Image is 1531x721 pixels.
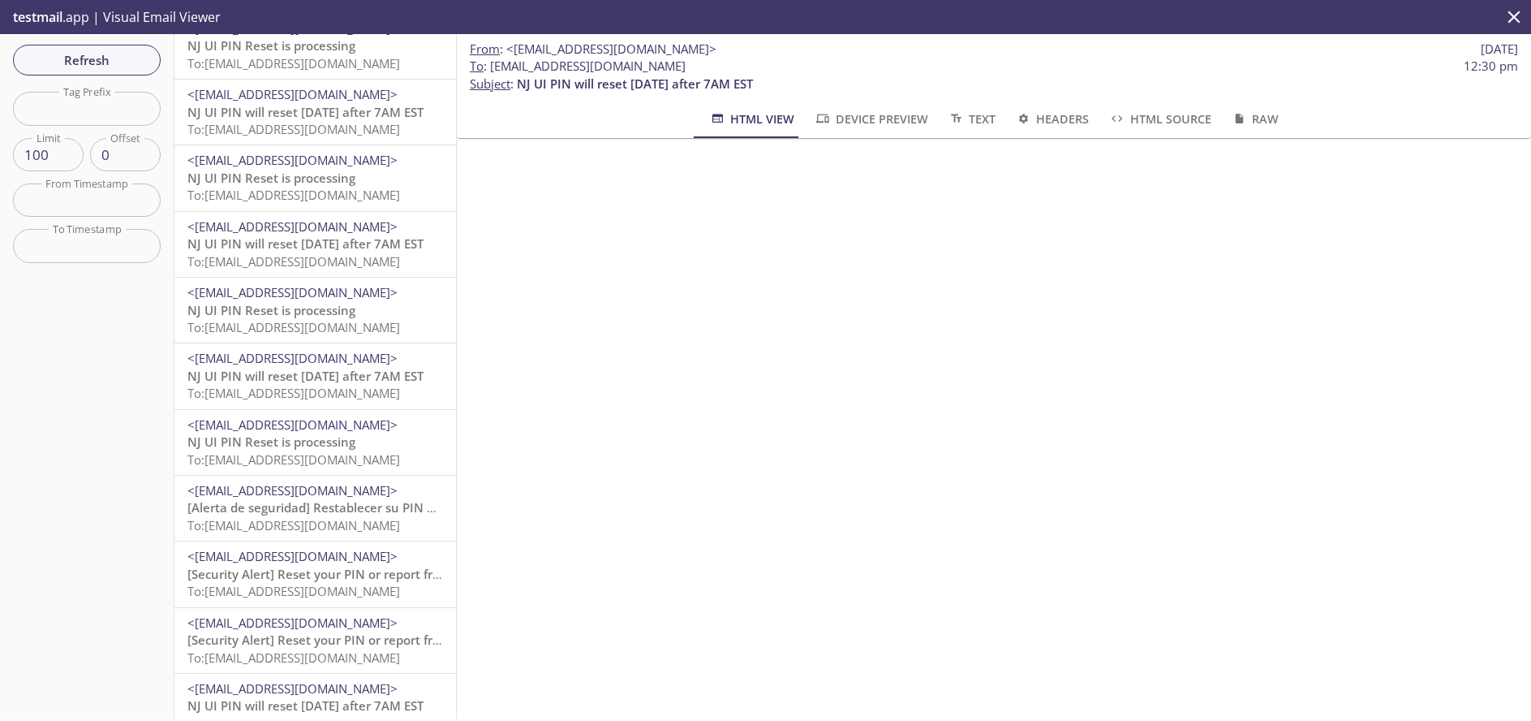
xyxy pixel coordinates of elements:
span: To: [EMAIL_ADDRESS][DOMAIN_NAME] [187,583,400,599]
span: NJ UI PIN Reset is processing [187,434,355,450]
span: Subject [470,76,510,92]
span: testmail [13,8,62,26]
span: <[EMAIL_ADDRESS][DOMAIN_NAME]> [187,417,398,433]
span: To: [EMAIL_ADDRESS][DOMAIN_NAME] [187,319,400,335]
span: [Security Alert] Reset your PIN or report fraud [187,566,455,582]
span: To: [EMAIL_ADDRESS][DOMAIN_NAME] [187,650,400,666]
span: [DATE] [1481,41,1518,58]
span: NJ UI PIN will reset [DATE] after 7AM EST [187,697,424,714]
span: NJ UI PIN Reset is processing [187,170,355,186]
span: To: [EMAIL_ADDRESS][DOMAIN_NAME] [187,451,400,468]
span: [Security Alert] Reset your PIN or report fraud [187,632,455,648]
button: Refresh [13,45,161,76]
span: To: [EMAIL_ADDRESS][DOMAIN_NAME] [187,517,400,533]
div: <[EMAIL_ADDRESS][DOMAIN_NAME]>[Security Alert] Reset your PIN or report fraudTo:[EMAIL_ADDRESS][D... [174,542,456,607]
span: <[EMAIL_ADDRESS][DOMAIN_NAME]> [506,41,716,57]
span: To: [EMAIL_ADDRESS][DOMAIN_NAME] [187,121,400,137]
span: HTML View [709,109,794,129]
span: NJ UI PIN Reset is processing [187,37,355,54]
span: <[EMAIL_ADDRESS][DOMAIN_NAME]> [187,86,398,102]
div: <[EMAIL_ADDRESS][DOMAIN_NAME]>NJ UI PIN will reset [DATE] after 7AM ESTTo:[EMAIL_ADDRESS][DOMAIN_... [174,212,456,277]
div: <[EMAIL_ADDRESS][DOMAIN_NAME]>[Alerta de seguridad] Restablecer su PIN o denunciar un fraudeTo:[E... [174,476,456,541]
span: NJ UI PIN Reset is processing [187,302,355,318]
div: <[EMAIL_ADDRESS][DOMAIN_NAME]>NJ UI PIN Reset is processingTo:[EMAIL_ADDRESS][DOMAIN_NAME] [174,145,456,210]
span: <[EMAIL_ADDRESS][DOMAIN_NAME]> [187,482,398,499]
span: NJ UI PIN will reset [DATE] after 7AM EST [187,104,424,120]
span: Refresh [26,50,148,71]
span: Raw [1231,109,1279,129]
span: <[EMAIL_ADDRESS][DOMAIN_NAME]> [187,20,398,37]
div: <[EMAIL_ADDRESS][DOMAIN_NAME]>NJ UI PIN Reset is processingTo:[EMAIL_ADDRESS][DOMAIN_NAME] [174,410,456,475]
div: <[EMAIL_ADDRESS][DOMAIN_NAME]>[Security Alert] Reset your PIN or report fraudTo:[EMAIL_ADDRESS][D... [174,608,456,673]
span: From [470,41,500,57]
span: 12:30 pm [1464,58,1518,75]
span: NJ UI PIN will reset [DATE] after 7AM EST [517,76,753,92]
div: <[EMAIL_ADDRESS][DOMAIN_NAME]>NJ UI PIN will reset [DATE] after 7AM ESTTo:[EMAIL_ADDRESS][DOMAIN_... [174,343,456,408]
span: <[EMAIL_ADDRESS][DOMAIN_NAME]> [187,284,398,300]
p: : [470,58,1518,93]
span: <[EMAIL_ADDRESS][DOMAIN_NAME]> [187,680,398,697]
span: <[EMAIL_ADDRESS][DOMAIN_NAME]> [187,548,398,564]
span: To: [EMAIL_ADDRESS][DOMAIN_NAME] [187,385,400,401]
span: Headers [1015,109,1089,129]
span: [Alerta de seguridad] Restablecer su PIN o denunciar un fraude [187,499,559,516]
span: To: [EMAIL_ADDRESS][DOMAIN_NAME] [187,55,400,71]
span: To: [EMAIL_ADDRESS][DOMAIN_NAME] [187,253,400,270]
span: <[EMAIL_ADDRESS][DOMAIN_NAME]> [187,218,398,235]
span: NJ UI PIN will reset [DATE] after 7AM EST [187,368,424,384]
span: To [470,58,484,74]
span: <[EMAIL_ADDRESS][DOMAIN_NAME]> [187,350,398,366]
span: : [EMAIL_ADDRESS][DOMAIN_NAME] [470,58,686,75]
span: Text [948,109,996,129]
span: : [470,41,716,58]
span: <[EMAIL_ADDRESS][DOMAIN_NAME]> [187,152,398,168]
div: <[EMAIL_ADDRESS][DOMAIN_NAME]>NJ UI PIN Reset is processingTo:[EMAIL_ADDRESS][DOMAIN_NAME] [174,14,456,79]
span: Device Preview [814,109,927,129]
span: NJ UI PIN will reset [DATE] after 7AM EST [187,235,424,252]
span: To: [EMAIL_ADDRESS][DOMAIN_NAME] [187,187,400,203]
div: <[EMAIL_ADDRESS][DOMAIN_NAME]>NJ UI PIN Reset is processingTo:[EMAIL_ADDRESS][DOMAIN_NAME] [174,278,456,343]
div: <[EMAIL_ADDRESS][DOMAIN_NAME]>NJ UI PIN will reset [DATE] after 7AM ESTTo:[EMAIL_ADDRESS][DOMAIN_... [174,80,456,145]
span: <[EMAIL_ADDRESS][DOMAIN_NAME]> [187,615,398,631]
span: HTML Source [1108,109,1211,129]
